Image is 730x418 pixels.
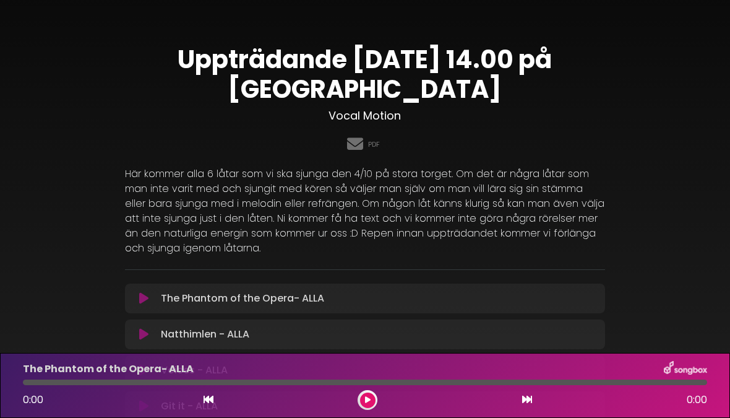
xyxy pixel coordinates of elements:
[125,109,605,123] h3: Vocal Motion
[161,291,324,306] p: The Phantom of the Opera- ALLA
[368,139,380,150] a: PDF
[125,45,605,104] h1: Uppträdande [DATE] 14.00 på [GEOGRAPHIC_DATA]
[687,393,707,407] span: 0:00
[664,361,707,377] img: songbox-logo-white.png
[161,327,249,342] p: Natthimlen - ALLA
[125,167,605,256] p: Här kommer alla 6 låtar som vi ska sjunga den 4/10 på stora torget. Om det är några låtar som man...
[23,393,43,407] span: 0:00
[23,362,194,377] p: The Phantom of the Opera- ALLA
